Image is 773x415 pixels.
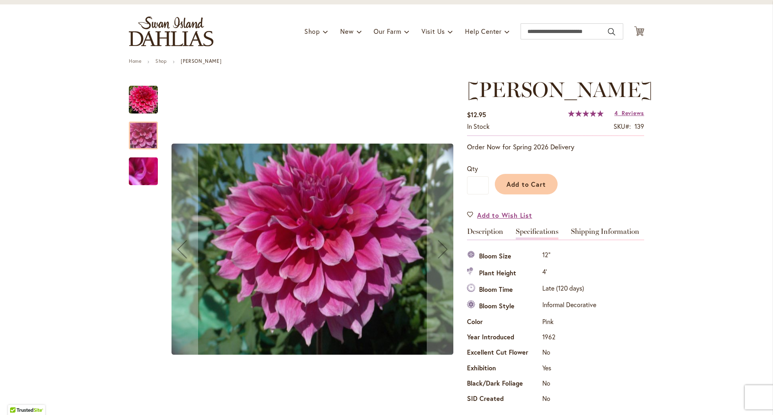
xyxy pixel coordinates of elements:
img: EMORY PAUL [129,85,158,114]
div: EMORY PAUL [129,149,158,185]
td: 4' [540,265,598,281]
span: Reviews [622,109,644,117]
a: Add to Wish List [467,211,532,220]
span: $12.95 [467,110,486,119]
img: EMORY PAUL [114,150,172,193]
th: Excellent Cut Flower [467,346,540,361]
div: Availability [467,122,490,131]
th: Plant Height [467,265,540,281]
th: Bloom Style [467,298,540,315]
a: Specifications [516,228,558,240]
span: [PERSON_NAME] [467,77,653,102]
td: Late (120 days) [540,282,598,298]
a: store logo [129,17,213,46]
iframe: Launch Accessibility Center [6,386,29,409]
span: Shop [304,27,320,35]
p: Order Now for Spring 2026 Delivery [467,142,644,152]
th: Exhibition [467,361,540,376]
td: 12" [540,248,598,265]
td: No [540,392,598,407]
div: 100% [568,110,604,117]
th: SID Created [467,392,540,407]
span: In stock [467,122,490,130]
a: 4 Reviews [614,109,644,117]
a: Shop [155,58,167,64]
span: Add to Wish List [477,211,532,220]
strong: [PERSON_NAME] [181,58,221,64]
span: Help Center [465,27,502,35]
div: EMORY PAUL [129,78,166,114]
span: Visit Us [422,27,445,35]
th: Black/Dark Foliage [467,377,540,392]
span: Our Farm [374,27,401,35]
a: Description [467,228,503,240]
button: Add to Cart [495,174,558,194]
td: No [540,346,598,361]
div: EMORY PAUL [129,114,166,149]
img: EMORY PAUL [172,144,453,355]
a: Home [129,58,141,64]
th: Bloom Size [467,248,540,265]
td: Informal Decorative [540,298,598,315]
span: 4 [614,109,618,117]
td: 1962 [540,330,598,346]
td: Yes [540,361,598,376]
span: Add to Cart [506,180,546,188]
strong: SKU [614,122,631,130]
div: Detailed Product Info [467,228,644,407]
div: 139 [635,122,644,131]
td: Pink [540,315,598,330]
th: Year Introduced [467,330,540,346]
td: No [540,377,598,392]
a: Shipping Information [571,228,639,240]
th: Color [467,315,540,330]
span: Qty [467,164,478,173]
th: Bloom Time [467,282,540,298]
span: New [340,27,353,35]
